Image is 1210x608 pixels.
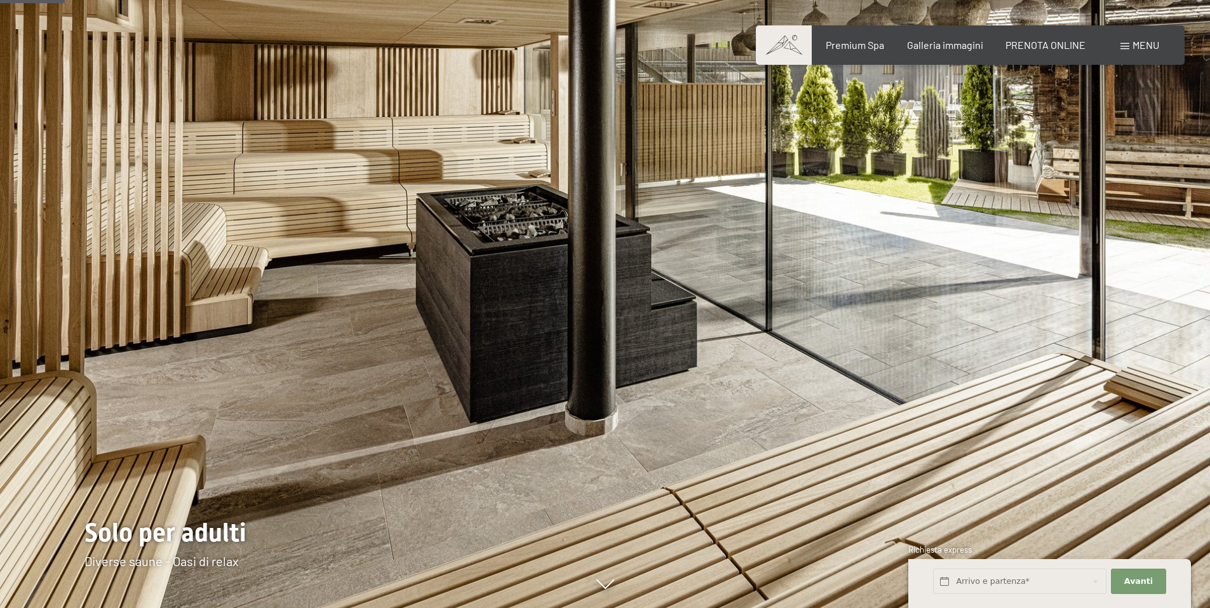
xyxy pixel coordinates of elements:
[1005,39,1086,51] a: PRENOTA ONLINE
[1133,39,1159,51] span: Menu
[908,544,972,555] span: Richiesta express
[1111,569,1166,595] button: Avanti
[1124,576,1153,587] span: Avanti
[826,39,884,51] a: Premium Spa
[907,39,983,51] a: Galleria immagini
